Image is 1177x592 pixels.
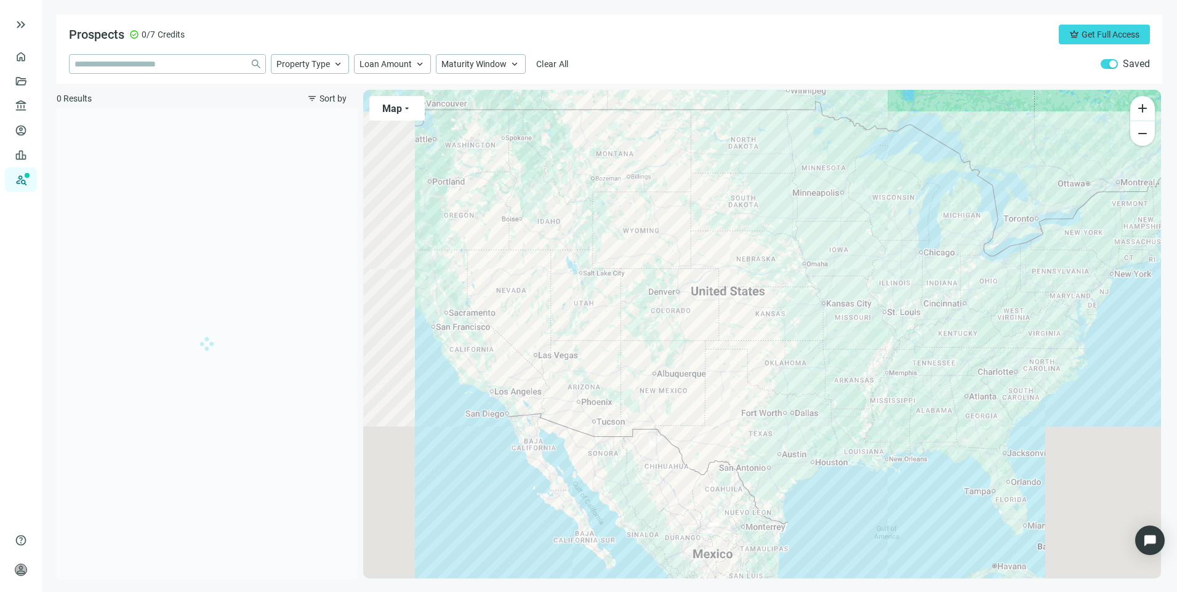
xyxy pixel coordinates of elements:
[15,100,23,112] span: account_balance
[129,30,139,39] span: check_circle
[297,89,357,108] button: filter_listSort by
[69,27,124,42] span: Prospects
[14,17,28,32] button: keyboard_double_arrow_right
[15,564,27,576] span: person
[142,28,155,41] span: 0/7
[441,58,507,70] span: Maturity Window
[57,92,92,105] span: 0 Results
[1123,58,1150,70] label: Saved
[414,58,425,70] span: keyboard_arrow_up
[1135,526,1165,555] div: Open Intercom Messenger
[276,58,330,70] span: Property Type
[319,94,347,103] span: Sort by
[158,28,185,41] span: Credits
[307,94,317,103] span: filter_list
[509,58,520,70] span: keyboard_arrow_up
[360,58,412,70] span: Loan Amount
[536,59,569,69] span: Clear All
[402,103,412,113] span: arrow_drop_down
[1135,126,1150,141] span: remove
[382,103,402,114] span: Map
[1082,30,1139,39] span: Get Full Access
[531,54,574,74] button: Clear All
[369,96,425,121] button: Maparrow_drop_down
[1069,30,1079,39] span: crown
[15,534,27,546] span: help
[1135,101,1150,116] span: add
[332,58,343,70] span: keyboard_arrow_up
[1059,25,1150,44] button: crownGet Full Access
